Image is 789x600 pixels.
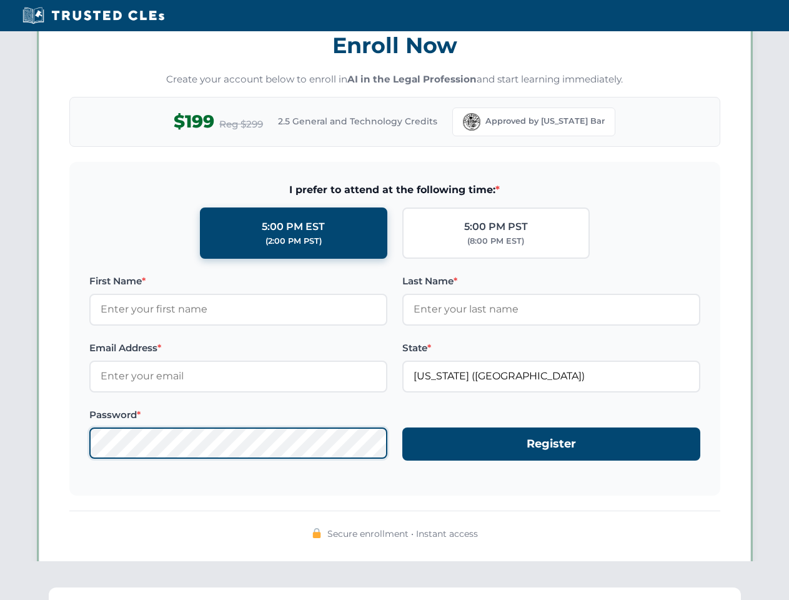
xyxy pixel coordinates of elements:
[265,235,322,247] div: (2:00 PM PST)
[89,182,700,198] span: I prefer to attend at the following time:
[402,341,700,356] label: State
[485,115,605,127] span: Approved by [US_STATE] Bar
[89,294,387,325] input: Enter your first name
[174,107,214,136] span: $199
[464,219,528,235] div: 5:00 PM PST
[89,341,387,356] label: Email Address
[69,72,720,87] p: Create your account below to enroll in and start learning immediately.
[262,219,325,235] div: 5:00 PM EST
[402,361,700,392] input: Florida (FL)
[278,114,437,128] span: 2.5 General and Technology Credits
[402,294,700,325] input: Enter your last name
[89,274,387,289] label: First Name
[402,427,700,461] button: Register
[402,274,700,289] label: Last Name
[463,113,480,131] img: Florida Bar
[69,26,720,65] h3: Enroll Now
[347,73,477,85] strong: AI in the Legal Profession
[19,6,168,25] img: Trusted CLEs
[327,527,478,541] span: Secure enrollment • Instant access
[89,407,387,422] label: Password
[89,361,387,392] input: Enter your email
[467,235,524,247] div: (8:00 PM EST)
[312,528,322,538] img: 🔒
[219,117,263,132] span: Reg $299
